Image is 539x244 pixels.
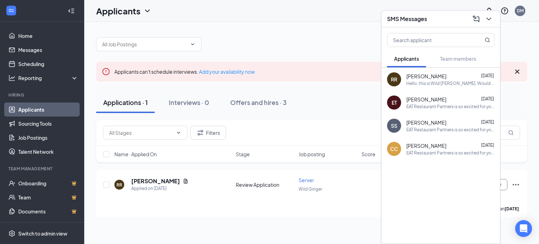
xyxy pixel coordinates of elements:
button: ChevronDown [483,13,494,25]
span: Name · Applied On [114,151,157,158]
a: Applicants [18,103,78,117]
svg: Notifications [485,7,493,15]
svg: MagnifyingGlass [485,37,490,43]
div: RR [117,182,122,188]
div: CC [390,145,398,152]
span: [DATE] [481,119,494,125]
a: Add your availability now [199,68,255,75]
input: All Job Postings [102,40,187,48]
svg: ComposeMessage [472,15,480,23]
div: Open Intercom Messenger [515,220,532,237]
svg: QuestionInfo [500,7,509,15]
svg: Settings [8,230,15,237]
button: ComposeMessage [471,13,482,25]
svg: Cross [513,67,521,76]
b: [DATE] [505,206,519,211]
div: Switch to admin view [18,230,67,237]
div: Reporting [18,74,79,81]
span: [DATE] [481,96,494,101]
input: Search applicant [387,33,471,47]
div: EAT Restaurant Partners is so excited for you to join our team! Do you know anyone else who might... [406,104,494,110]
svg: Filter [196,128,205,137]
div: Applied on [DATE] [131,185,188,192]
button: Filter Filters [190,126,226,140]
svg: Analysis [8,74,15,81]
span: [PERSON_NAME] [406,119,446,126]
h3: SMS Messages [387,15,427,23]
div: Hello, this is Wild [PERSON_NAME]. Would you be available for an interview [DATE] or [DATE] at 3:30? [406,80,494,86]
div: Applications · 1 [103,98,148,107]
div: DM [517,8,524,14]
div: EAT Restaurant Partners is so excited for you to join our team! Do you know anyone else who might... [406,150,494,156]
span: Applicants [394,55,419,62]
a: Scheduling [18,57,78,71]
span: [PERSON_NAME] [406,96,446,103]
a: Talent Network [18,145,78,159]
svg: Error [102,67,110,76]
span: Server [299,177,314,183]
h5: [PERSON_NAME] [131,177,180,185]
div: SS [391,122,397,129]
span: Applicants can't schedule interviews. [114,68,255,75]
svg: Document [183,178,188,184]
svg: WorkstreamLogo [8,7,15,14]
svg: ChevronDown [485,15,493,23]
div: Hiring [8,92,77,98]
a: Home [18,29,78,43]
div: ET [392,99,397,106]
svg: ChevronDown [176,130,181,136]
a: OnboardingCrown [18,176,78,190]
a: Job Postings [18,131,78,145]
svg: Ellipses [512,180,520,189]
div: Offers and hires · 3 [230,98,287,107]
span: Team members [440,55,476,62]
h1: Applicants [96,5,140,17]
a: TeamCrown [18,190,78,204]
span: [PERSON_NAME] [406,142,446,149]
span: [DATE] [481,73,494,78]
svg: Collapse [68,7,75,14]
span: Wild Ginger [299,186,322,192]
div: Interviews · 0 [169,98,209,107]
div: Review Application [236,181,294,188]
svg: ChevronDown [190,41,195,47]
a: SurveysCrown [18,218,78,232]
span: Score [361,151,375,158]
svg: ChevronDown [143,7,152,15]
span: Job posting [299,151,325,158]
div: Team Management [8,166,77,172]
a: DocumentsCrown [18,204,78,218]
span: [PERSON_NAME] [406,73,446,80]
span: Stage [236,151,250,158]
span: [DATE] [481,143,494,148]
input: All Stages [109,129,173,137]
svg: MagnifyingGlass [508,130,514,136]
div: RR [391,76,397,83]
a: Sourcing Tools [18,117,78,131]
div: EAT Restaurant Partners is so excited for you to join our team! Do you know anyone else who might... [406,127,494,133]
a: Messages [18,43,78,57]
